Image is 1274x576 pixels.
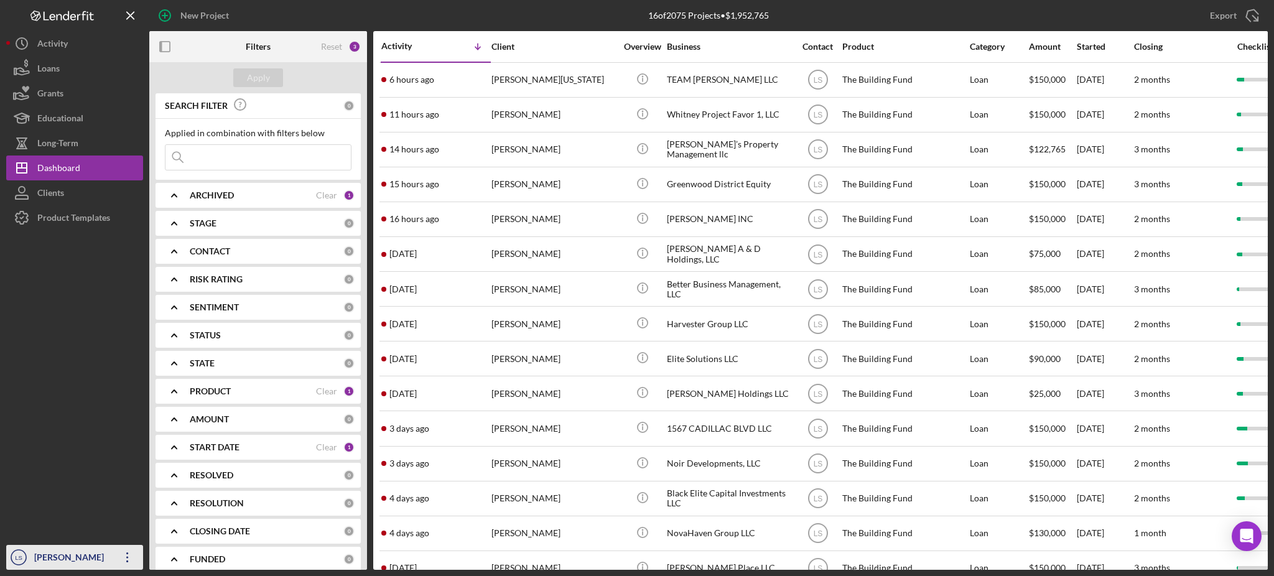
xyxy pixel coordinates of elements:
[343,498,355,509] div: 0
[491,307,616,340] div: [PERSON_NAME]
[667,203,791,236] div: [PERSON_NAME] INC
[6,545,143,570] button: LS[PERSON_NAME]
[389,493,429,503] time: 2025-08-23 23:53
[1134,527,1166,538] time: 1 month
[1029,133,1076,166] div: $122,765
[813,180,822,189] text: LS
[1029,63,1076,96] div: $150,000
[37,106,83,134] div: Educational
[37,156,80,183] div: Dashboard
[37,56,60,84] div: Loans
[1029,272,1076,305] div: $85,000
[1134,42,1227,52] div: Closing
[491,272,616,305] div: [PERSON_NAME]
[842,517,967,550] div: The Building Fund
[15,554,22,561] text: LS
[343,190,355,201] div: 1
[6,81,143,106] button: Grants
[813,76,822,85] text: LS
[343,100,355,111] div: 0
[667,42,791,52] div: Business
[190,218,216,228] b: STAGE
[1077,307,1133,340] div: [DATE]
[247,68,270,87] div: Apply
[1077,482,1133,515] div: [DATE]
[149,3,241,28] button: New Project
[1077,517,1133,550] div: [DATE]
[813,495,822,503] text: LS
[1077,272,1133,305] div: [DATE]
[667,133,791,166] div: [PERSON_NAME]’s Property Management llc
[813,250,822,259] text: LS
[343,470,355,481] div: 0
[1134,74,1170,85] time: 2 months
[491,63,616,96] div: [PERSON_NAME][US_STATE]
[842,482,967,515] div: The Building Fund
[970,447,1028,480] div: Loan
[1029,42,1076,52] div: Amount
[343,554,355,565] div: 0
[491,133,616,166] div: [PERSON_NAME]
[813,529,822,538] text: LS
[1077,203,1133,236] div: [DATE]
[970,63,1028,96] div: Loan
[842,42,967,52] div: Product
[343,274,355,285] div: 0
[813,285,822,294] text: LS
[343,526,355,537] div: 0
[37,31,68,59] div: Activity
[491,42,616,52] div: Client
[31,545,112,573] div: [PERSON_NAME]
[813,425,822,434] text: LS
[6,180,143,205] a: Clients
[667,412,791,445] div: 1567 CADILLAC BLVD LLC
[648,11,769,21] div: 16 of 2075 Projects • $1,952,765
[389,144,439,154] time: 2025-08-27 02:49
[6,205,143,230] button: Product Templates
[1077,238,1133,271] div: [DATE]
[1134,144,1170,154] time: 3 months
[970,133,1028,166] div: Loan
[37,205,110,233] div: Product Templates
[1029,482,1076,515] div: $150,000
[1197,3,1268,28] button: Export
[1077,42,1133,52] div: Started
[970,342,1028,375] div: Loan
[1077,447,1133,480] div: [DATE]
[842,342,967,375] div: The Building Fund
[1029,203,1076,236] div: $150,000
[491,412,616,445] div: [PERSON_NAME]
[6,56,143,81] button: Loans
[813,320,822,328] text: LS
[1134,423,1170,434] time: 2 months
[842,98,967,131] div: The Building Fund
[165,128,351,138] div: Applied in combination with filters below
[970,517,1028,550] div: Loan
[1134,109,1170,119] time: 2 months
[970,307,1028,340] div: Loan
[1077,98,1133,131] div: [DATE]
[1134,493,1170,503] time: 2 months
[1077,168,1133,201] div: [DATE]
[1029,307,1076,340] div: $150,000
[667,168,791,201] div: Greenwood District Equity
[842,272,967,305] div: The Building Fund
[794,42,841,52] div: Contact
[813,460,822,468] text: LS
[667,342,791,375] div: Elite Solutions LLC
[667,98,791,131] div: Whitney Project Favor 1, LLC
[1029,412,1076,445] div: $150,000
[491,377,616,410] div: [PERSON_NAME]
[970,203,1028,236] div: Loan
[190,526,250,536] b: CLOSING DATE
[6,31,143,56] button: Activity
[491,447,616,480] div: [PERSON_NAME]
[1134,388,1170,399] time: 3 months
[343,302,355,313] div: 0
[842,377,967,410] div: The Building Fund
[1029,168,1076,201] div: $150,000
[1077,377,1133,410] div: [DATE]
